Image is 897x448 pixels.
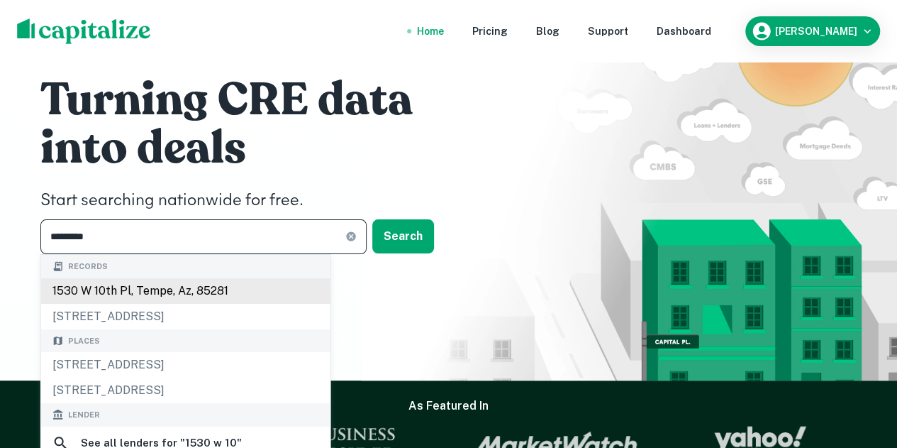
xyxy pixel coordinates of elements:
[417,23,444,39] a: Home
[657,23,711,39] a: Dashboard
[536,23,559,39] a: Blog
[775,26,857,36] h6: [PERSON_NAME]
[745,16,880,46] button: [PERSON_NAME]
[68,335,100,347] span: Places
[40,120,466,177] h1: into deals
[408,398,489,415] h6: As Featured In
[826,334,897,403] iframe: Chat Widget
[41,278,330,304] div: 1530 w 10th pl, tempe, az, 85281
[472,23,508,39] a: Pricing
[40,72,466,129] h1: Turning CRE data
[588,23,628,39] a: Support
[68,261,108,273] span: Records
[40,188,466,214] h4: Start searching nationwide for free.
[41,352,330,378] div: [STREET_ADDRESS]
[372,219,434,253] button: Search
[68,409,100,421] span: Lender
[41,378,330,403] div: [STREET_ADDRESS]
[41,304,330,329] div: [STREET_ADDRESS]
[17,18,151,44] img: capitalize-logo.png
